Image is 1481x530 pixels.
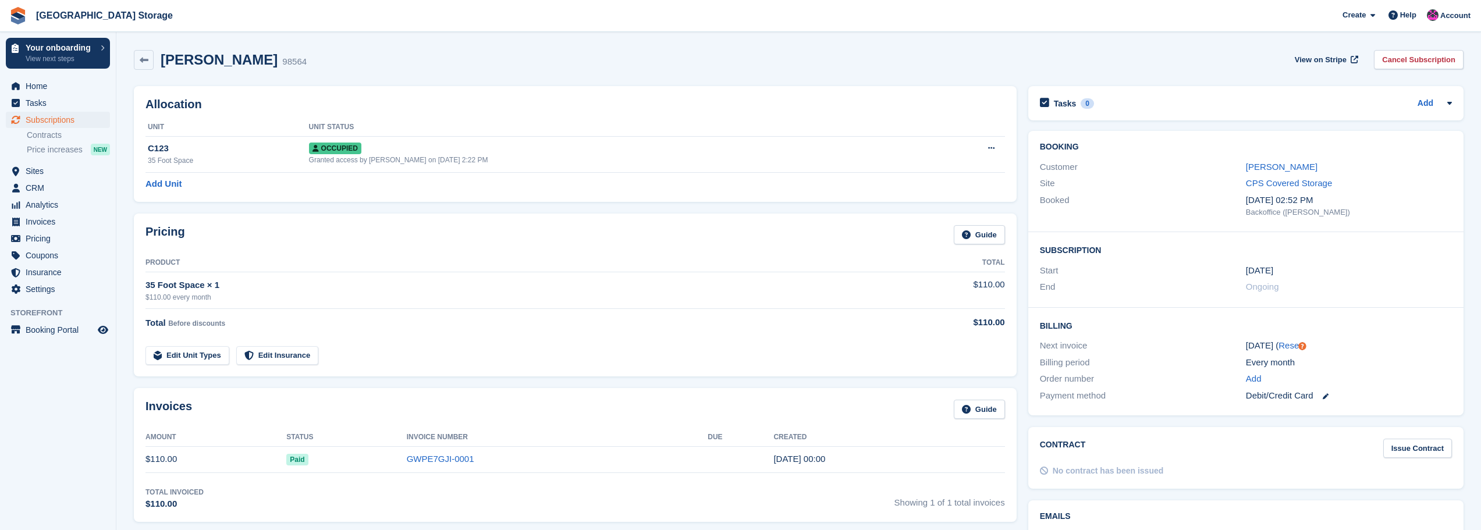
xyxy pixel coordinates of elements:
[26,44,95,52] p: Your onboarding
[1246,264,1273,278] time: 2025-09-01 05:00:00 UTC
[26,180,95,196] span: CRM
[6,197,110,213] a: menu
[773,428,1004,447] th: Created
[309,143,361,154] span: Occupied
[6,180,110,196] a: menu
[26,247,95,264] span: Coupons
[1297,341,1308,351] div: Tooltip anchor
[168,319,225,328] span: Before discounts
[6,264,110,280] a: menu
[1053,465,1164,477] div: No contract has been issued
[1278,340,1301,350] a: Reset
[145,428,286,447] th: Amount
[6,230,110,247] a: menu
[1246,372,1262,386] a: Add
[286,454,308,465] span: Paid
[872,316,1005,329] div: $110.00
[1246,178,1332,188] a: CPS Covered Storage
[27,144,83,155] span: Price increases
[145,346,229,365] a: Edit Unit Types
[26,163,95,179] span: Sites
[145,292,872,303] div: $110.00 every month
[954,400,1005,419] a: Guide
[31,6,177,25] a: [GEOGRAPHIC_DATA] Storage
[1040,143,1452,152] h2: Booking
[145,177,182,191] a: Add Unit
[6,95,110,111] a: menu
[6,38,110,69] a: Your onboarding View next steps
[1040,372,1246,386] div: Order number
[1040,161,1246,174] div: Customer
[1246,162,1317,172] a: [PERSON_NAME]
[1374,50,1464,69] a: Cancel Subscription
[309,118,922,137] th: Unit Status
[26,264,95,280] span: Insurance
[27,143,110,156] a: Price increases NEW
[27,130,110,141] a: Contracts
[9,7,27,24] img: stora-icon-8386f47178a22dfd0bd8f6a31ec36ba5ce8667c1dd55bd0f319d3a0aa187defe.svg
[236,346,319,365] a: Edit Insurance
[1246,207,1452,218] div: Backoffice ([PERSON_NAME])
[26,112,95,128] span: Subscriptions
[96,323,110,337] a: Preview store
[26,197,95,213] span: Analytics
[148,155,309,166] div: 35 Foot Space
[145,254,872,272] th: Product
[10,307,116,319] span: Storefront
[6,163,110,179] a: menu
[1418,97,1433,111] a: Add
[1400,9,1416,21] span: Help
[1246,356,1452,369] div: Every month
[407,428,708,447] th: Invoice Number
[1040,194,1246,218] div: Booked
[26,281,95,297] span: Settings
[145,487,204,497] div: Total Invoiced
[1040,439,1086,458] h2: Contract
[954,225,1005,244] a: Guide
[6,247,110,264] a: menu
[1040,319,1452,331] h2: Billing
[309,155,922,165] div: Granted access by [PERSON_NAME] on [DATE] 2:22 PM
[145,497,204,511] div: $110.00
[872,254,1005,272] th: Total
[1290,50,1361,69] a: View on Stripe
[145,446,286,472] td: $110.00
[26,214,95,230] span: Invoices
[286,428,406,447] th: Status
[145,318,166,328] span: Total
[1081,98,1094,109] div: 0
[145,279,872,292] div: 35 Foot Space × 1
[708,428,773,447] th: Due
[6,112,110,128] a: menu
[6,78,110,94] a: menu
[26,322,95,338] span: Booking Portal
[1040,177,1246,190] div: Site
[145,98,1005,111] h2: Allocation
[148,142,309,155] div: C123
[26,54,95,64] p: View next steps
[1040,264,1246,278] div: Start
[26,230,95,247] span: Pricing
[282,55,307,69] div: 98564
[1246,339,1452,353] div: [DATE] ( )
[1343,9,1366,21] span: Create
[1040,356,1246,369] div: Billing period
[1040,339,1246,353] div: Next invoice
[91,144,110,155] div: NEW
[894,487,1005,511] span: Showing 1 of 1 total invoices
[6,214,110,230] a: menu
[1246,389,1452,403] div: Debit/Credit Card
[773,454,825,464] time: 2025-09-01 05:00:25 UTC
[1427,9,1439,21] img: Jantz Morgan
[145,225,185,244] h2: Pricing
[1040,244,1452,255] h2: Subscription
[1040,512,1452,521] h2: Emails
[407,454,474,464] a: GWPE7GJI-0001
[161,52,278,67] h2: [PERSON_NAME]
[1246,282,1279,291] span: Ongoing
[6,322,110,338] a: menu
[26,95,95,111] span: Tasks
[1054,98,1077,109] h2: Tasks
[145,400,192,419] h2: Invoices
[1295,54,1347,66] span: View on Stripe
